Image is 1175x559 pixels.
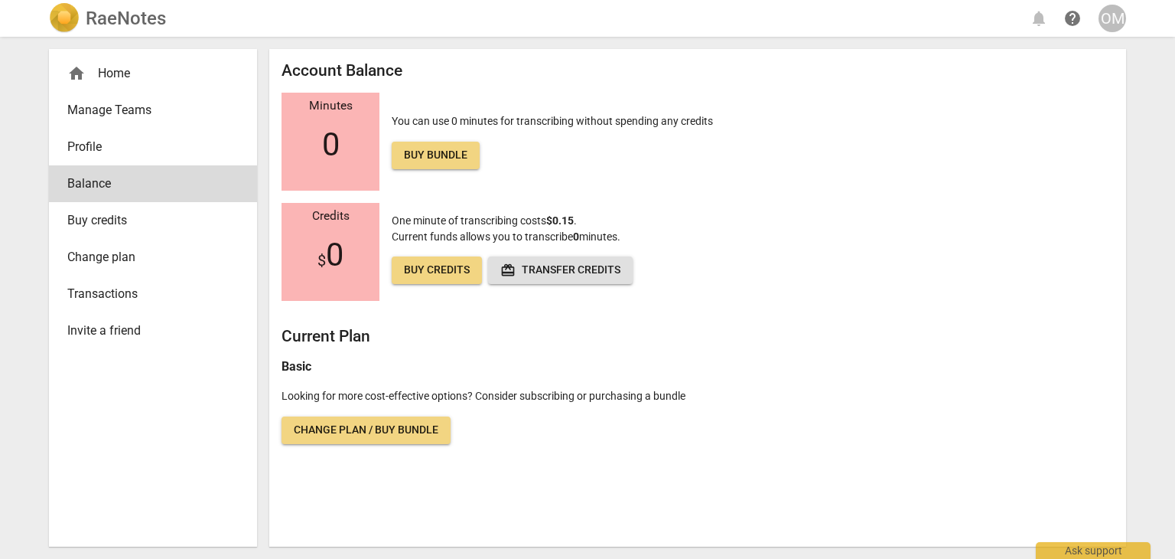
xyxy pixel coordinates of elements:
a: Balance [49,165,257,202]
span: Balance [67,175,226,193]
span: home [67,64,86,83]
span: Invite a friend [67,322,226,340]
h2: Account Balance [282,61,1114,80]
span: Buy credits [67,211,226,230]
span: One minute of transcribing costs . [392,214,577,227]
a: Help [1059,5,1086,32]
b: $0.15 [546,214,574,227]
div: Credits [282,210,379,224]
div: Ask support [1036,542,1151,559]
span: Transactions [67,285,226,303]
span: $ [317,251,326,270]
span: redeem [500,263,516,278]
span: Change plan [67,248,226,266]
a: Manage Teams [49,92,257,129]
a: Change plan [49,239,257,276]
span: 0 [322,126,340,163]
a: Invite a friend [49,312,257,349]
span: Current funds allows you to transcribe minutes. [392,230,620,243]
span: Transfer credits [500,263,620,278]
span: Profile [67,138,226,156]
a: LogoRaeNotes [49,3,166,34]
button: Transfer credits [488,257,633,284]
div: Home [49,55,257,92]
a: Buy credits [392,257,482,284]
a: Profile [49,129,257,165]
span: Buy bundle [404,148,467,163]
h2: Current Plan [282,327,1114,346]
span: Buy credits [404,263,470,278]
a: Transactions [49,276,257,312]
a: Buy bundle [392,142,480,169]
span: Manage Teams [67,101,226,119]
a: Change plan / Buy bundle [282,417,451,444]
span: help [1063,9,1082,28]
button: OM [1099,5,1126,32]
h2: RaeNotes [86,8,166,29]
p: Looking for more cost-effective options? Consider subscribing or purchasing a bundle [282,388,1114,404]
b: 0 [573,230,579,243]
b: Basic [282,359,311,374]
p: You can use 0 minutes for transcribing without spending any credits [392,113,713,169]
span: Change plan / Buy bundle [294,423,438,438]
img: Logo [49,3,80,34]
div: Minutes [282,100,379,113]
a: Buy credits [49,202,257,239]
div: Home [67,64,226,83]
span: 0 [317,237,343,273]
